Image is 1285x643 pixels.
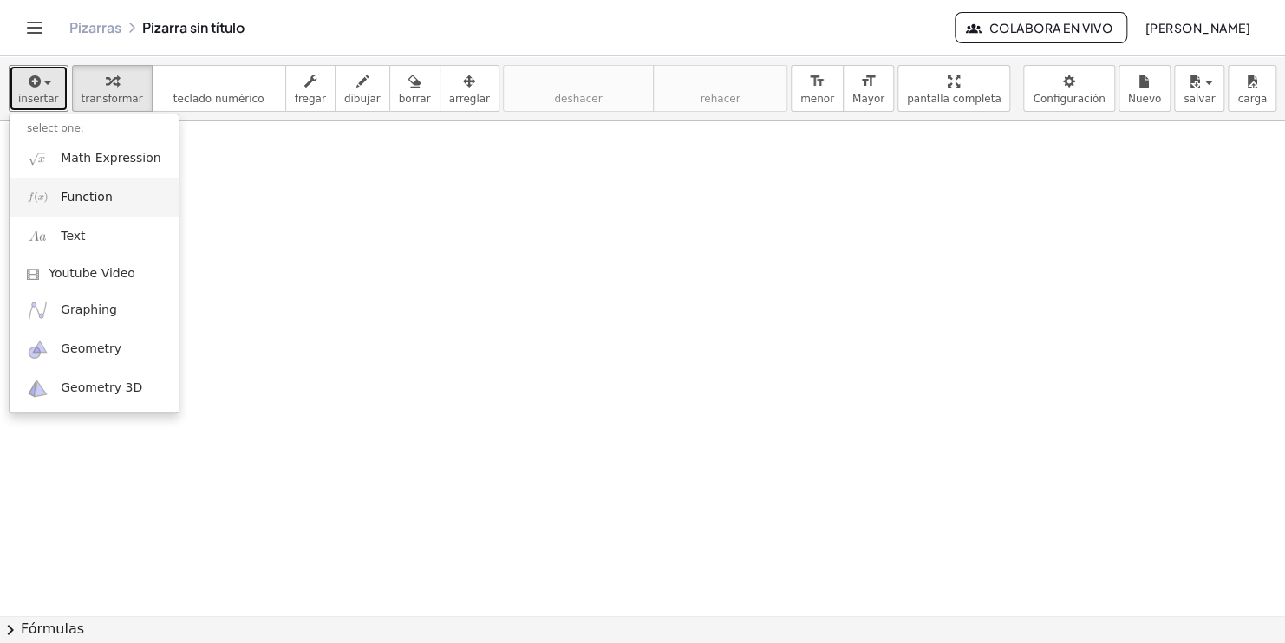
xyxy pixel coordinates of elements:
a: Function [10,178,179,217]
span: Geometry [61,341,121,358]
span: fregar [295,93,326,105]
i: teclado [161,71,277,92]
button: pantalla completa [897,65,1011,112]
span: Youtube Video [49,265,135,283]
span: menor [800,93,834,105]
button: carga [1228,65,1276,112]
span: Text [61,228,85,245]
i: deshacer [512,71,644,92]
button: format_sizemenor [791,65,844,112]
li: select one: [10,119,179,139]
i: format_size [860,71,877,92]
button: rehacerrehacer [653,65,787,112]
span: Function [61,189,113,206]
button: Configuración [1023,65,1114,112]
a: Geometry [10,330,179,369]
span: insertar [18,93,59,105]
button: Colabora en vivo [955,12,1127,43]
img: ggb-graphing.svg [27,299,49,321]
a: Graphing [10,290,179,329]
span: deshacer [554,93,602,105]
i: format_size [809,71,825,92]
button: Alternar navegación [21,14,49,42]
button: [PERSON_NAME] [1131,12,1264,43]
button: borrar [389,65,440,112]
a: Text [10,217,179,256]
img: Aa.png [27,225,49,247]
button: dibujar [335,65,390,112]
button: fregar [285,65,336,112]
a: Geometry 3D [10,369,179,408]
span: arreglar [449,93,490,105]
button: tecladoteclado numérico [152,65,286,112]
span: Configuración [1033,93,1105,105]
img: ggb-geometry.svg [27,339,49,360]
span: Geometry 3D [61,380,142,397]
font: [PERSON_NAME] [1145,20,1250,36]
button: deshacerdeshacer [503,65,654,112]
span: salvar [1184,93,1215,105]
button: format_sizeMayor [843,65,894,112]
font: Colabora en vivo [988,20,1112,36]
span: Mayor [852,93,884,105]
a: Math Expression [10,139,179,178]
img: ggb-3d.svg [27,378,49,399]
button: arreglar [440,65,499,112]
a: Youtube Video [10,257,179,291]
img: sqrt_x.png [27,147,49,169]
span: pantalla completa [907,93,1001,105]
span: rehacer [700,93,740,105]
button: salvar [1174,65,1224,112]
span: teclado numérico [173,93,264,105]
span: Math Expression [61,150,160,167]
span: dibujar [344,93,381,105]
button: insertar [9,65,68,112]
font: Fórmulas [21,620,84,640]
button: Nuevo [1119,65,1171,112]
button: transformar [72,65,153,112]
span: carga [1237,93,1267,105]
span: borrar [399,93,431,105]
img: f_x.png [27,186,49,208]
a: Pizarras [69,19,121,36]
span: Nuevo [1128,93,1161,105]
span: transformar [82,93,143,105]
span: Graphing [61,302,117,319]
i: rehacer [662,71,778,92]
